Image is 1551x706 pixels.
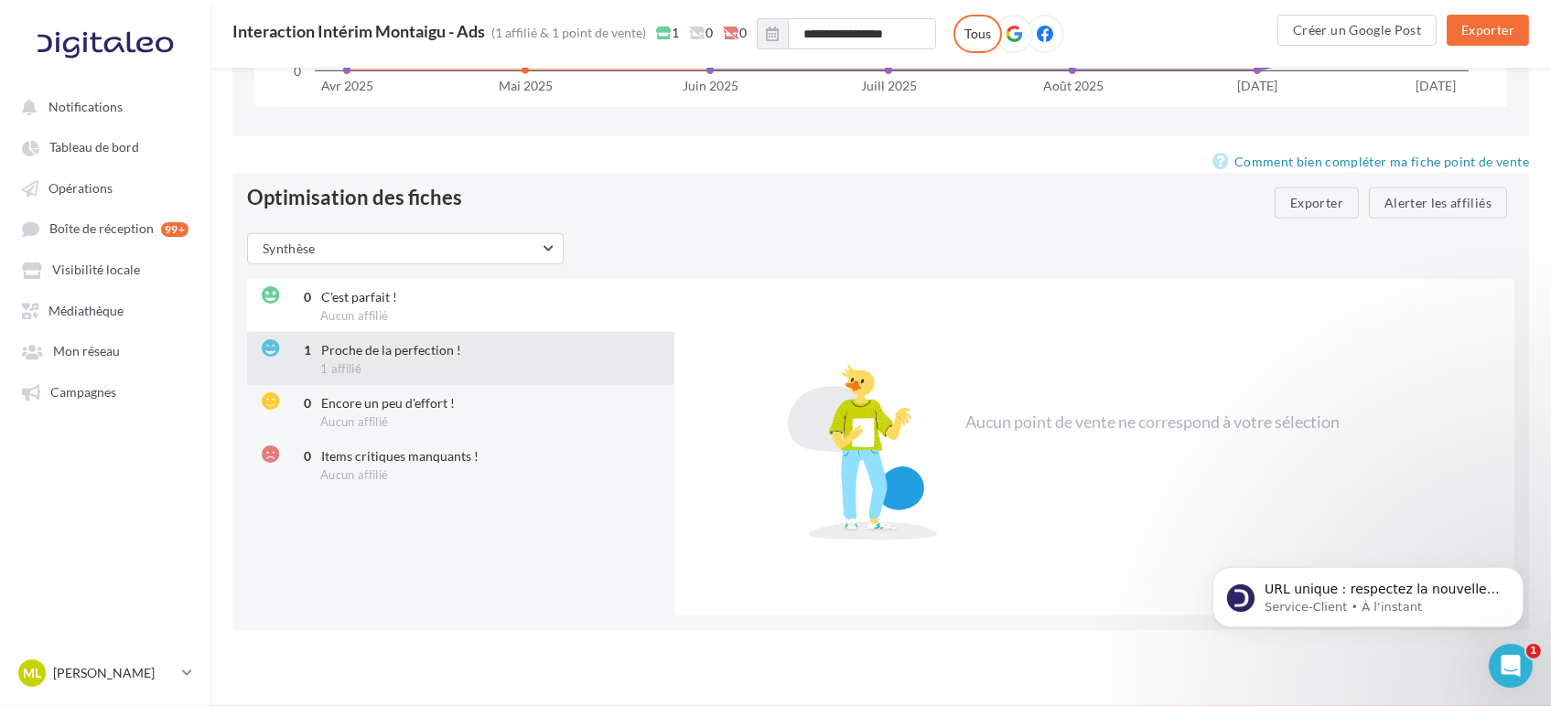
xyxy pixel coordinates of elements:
[11,294,199,326] a: Médiathèque
[80,70,316,87] p: Message from Service-Client, sent À l’instant
[50,384,116,400] span: Campagnes
[11,90,192,123] button: Notifications
[49,140,139,155] span: Tableau de bord
[656,24,679,42] span: 1
[232,23,485,39] div: Interaction Intérim Montaigu - Ads
[263,241,316,256] span: Synthèse
[1185,529,1551,657] iframe: Intercom notifications message
[1526,644,1541,658] span: 1
[11,171,199,204] a: Opérations
[1447,15,1529,46] button: Exporter
[1489,644,1533,688] iframe: Intercom live chat
[48,303,124,318] span: Médiathèque
[321,289,397,305] span: C'est parfait !
[1416,78,1456,93] text: [DATE]
[321,448,479,464] span: Items critiques manquants !
[247,187,462,208] div: Optimisation des fiches
[80,53,315,268] span: URL unique : respectez la nouvelle exigence de Google Google exige désormais que chaque fiche Goo...
[11,252,199,285] a: Visibilité locale
[161,222,188,237] div: 99+
[861,78,917,93] text: Juill 2025
[683,78,738,93] text: Juin 2025
[247,233,564,264] button: Synthèse
[953,15,1002,53] label: Tous
[23,664,41,682] span: ML
[15,656,196,690] a: ML [PERSON_NAME]
[49,221,154,237] span: Boîte de réception
[689,24,713,42] span: 0
[11,375,199,408] a: Campagnes
[11,211,199,245] a: Boîte de réception 99+
[289,288,311,306] div: 0
[321,78,373,93] text: Avr 2025
[1369,187,1507,219] button: Alerter les affiliés
[289,447,311,465] div: 0
[320,467,388,482] span: Aucun affilié
[11,334,199,367] a: Mon réseau
[320,308,388,323] span: Aucun affilié
[320,361,361,376] span: 1 affilié
[289,394,311,412] div: 0
[937,411,1369,434] div: Aucun point de vente ne correspond à votre sélection
[321,342,461,358] span: Proche de la perfection !
[1275,187,1359,219] button: Exporter
[320,414,388,429] span: Aucun affilié
[289,341,311,359] div: 1
[52,262,140,278] span: Visibilité locale
[321,395,455,411] span: Encore un peu d'effort !
[491,24,646,42] div: (1 affilié & 1 point de vente)
[1212,151,1529,173] a: Comment bien compléter ma fiche point de vente
[1277,15,1437,46] button: Créer un Google Post
[53,664,175,682] p: [PERSON_NAME]
[48,99,123,114] span: Notifications
[11,130,199,163] a: Tableau de bord
[294,63,301,79] text: 0
[1043,78,1104,93] text: Août 2025
[499,78,553,93] text: Mai 2025
[1237,78,1277,93] text: [DATE]
[53,344,120,359] span: Mon réseau
[48,180,113,196] span: Opérations
[723,24,747,42] span: 0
